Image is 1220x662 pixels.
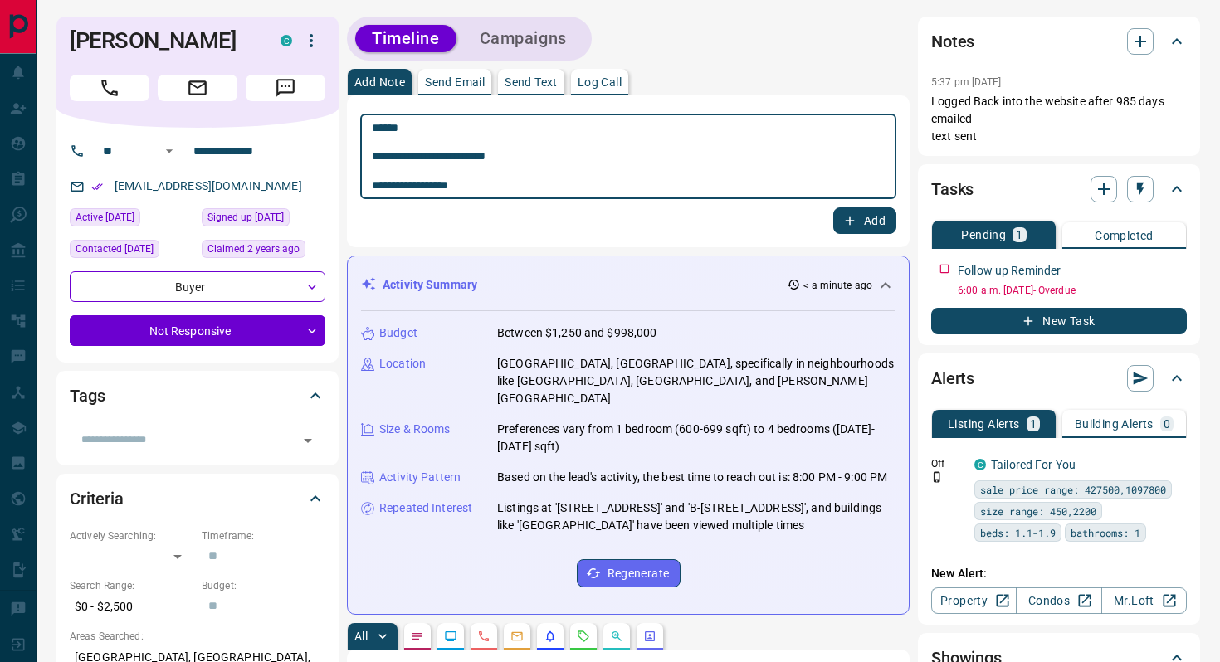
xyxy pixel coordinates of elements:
span: Email [158,75,237,101]
p: Logged Back into the website after 985 days emailed text sent [931,93,1187,145]
p: 1 [1016,229,1022,241]
button: Campaigns [463,25,583,52]
span: Call [70,75,149,101]
p: Building Alerts [1075,418,1154,430]
p: Areas Searched: [70,629,325,644]
p: < a minute ago [803,278,872,293]
p: Search Range: [70,578,193,593]
p: Location [379,355,426,372]
div: Fri Nov 18 2022 [202,240,325,263]
button: Open [159,141,179,161]
p: Send Email [425,76,485,88]
div: Tasks [931,169,1187,209]
svg: Requests [577,630,590,643]
p: Off [931,456,964,471]
h2: Tasks [931,176,974,202]
svg: Push Notification Only [931,471,943,483]
svg: Notes [411,630,424,643]
svg: Calls [477,630,490,643]
p: Budget: [202,578,325,593]
p: 1 [1030,418,1037,430]
p: Budget [379,324,417,342]
p: 5:37 pm [DATE] [931,76,1002,88]
p: Send Text [505,76,558,88]
p: Preferences vary from 1 bedroom (600-699 sqft) to 4 bedrooms ([DATE]-[DATE] sqft) [497,421,895,455]
p: Activity Pattern [379,469,461,486]
p: Log Call [578,76,622,88]
h2: Criteria [70,485,124,512]
span: Message [246,75,325,101]
svg: Agent Actions [643,630,656,643]
p: All [354,630,368,642]
a: Mr.Loft [1101,587,1187,614]
p: Listing Alerts [948,418,1020,430]
p: 6:00 a.m. [DATE] - Overdue [958,283,1187,298]
div: Alerts [931,358,1187,398]
a: Tailored For You [991,458,1076,471]
p: Activity Summary [383,276,477,294]
svg: Listing Alerts [544,630,557,643]
h2: Alerts [931,365,974,392]
span: Active [DATE] [76,209,134,226]
p: Follow up Reminder [958,262,1061,280]
button: Regenerate [577,559,681,587]
span: beds: 1.1-1.9 [980,524,1056,541]
div: Notes [931,22,1187,61]
svg: Email Verified [91,181,103,192]
h2: Notes [931,28,974,55]
div: Thu Aug 07 2025 [70,208,193,231]
p: Between $1,250 and $998,000 [497,324,657,342]
svg: Emails [510,630,524,643]
p: Add Note [354,76,405,88]
p: $0 - $2,500 [70,593,193,621]
p: Listings at '[STREET_ADDRESS]' and 'B-[STREET_ADDRESS]', and buildings like '[GEOGRAPHIC_DATA]' h... [497,499,895,534]
h2: Tags [70,382,105,409]
p: [GEOGRAPHIC_DATA], [GEOGRAPHIC_DATA], specifically in neighbourhoods like [GEOGRAPHIC_DATA], [GEO... [497,355,895,407]
span: size range: 450,2200 [980,503,1096,519]
p: Pending [961,229,1006,241]
span: sale price range: 427500,1097800 [980,481,1166,498]
span: Contacted [DATE] [76,241,154,257]
a: Condos [1016,587,1101,614]
a: [EMAIL_ADDRESS][DOMAIN_NAME] [115,179,302,192]
p: New Alert: [931,565,1187,582]
button: Timeline [355,25,456,52]
svg: Opportunities [610,630,623,643]
span: Signed up [DATE] [207,209,284,226]
div: condos.ca [974,459,986,470]
span: bathrooms: 1 [1071,524,1140,541]
div: Criteria [70,479,325,518]
p: Based on the lead's activity, the best time to reach out is: 8:00 PM - 9:00 PM [497,469,887,486]
p: Actively Searching: [70,528,193,543]
div: condos.ca [281,35,292,46]
button: Add [833,207,896,234]
p: Size & Rooms [379,421,451,438]
button: Open [296,429,320,452]
button: New Task [931,308,1187,334]
div: Thu Jul 31 2025 [70,240,193,263]
div: Tags [70,376,325,416]
div: Not Responsive [70,315,325,346]
a: Property [931,587,1017,614]
p: Completed [1095,230,1154,241]
span: Claimed 2 years ago [207,241,300,257]
h1: [PERSON_NAME] [70,27,256,54]
p: Timeframe: [202,528,325,543]
svg: Lead Browsing Activity [444,630,457,643]
div: Activity Summary< a minute ago [361,270,895,300]
p: 0 [1164,418,1170,430]
p: Repeated Interest [379,499,472,517]
div: Buyer [70,271,325,302]
div: Fri Nov 18 2022 [202,208,325,231]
